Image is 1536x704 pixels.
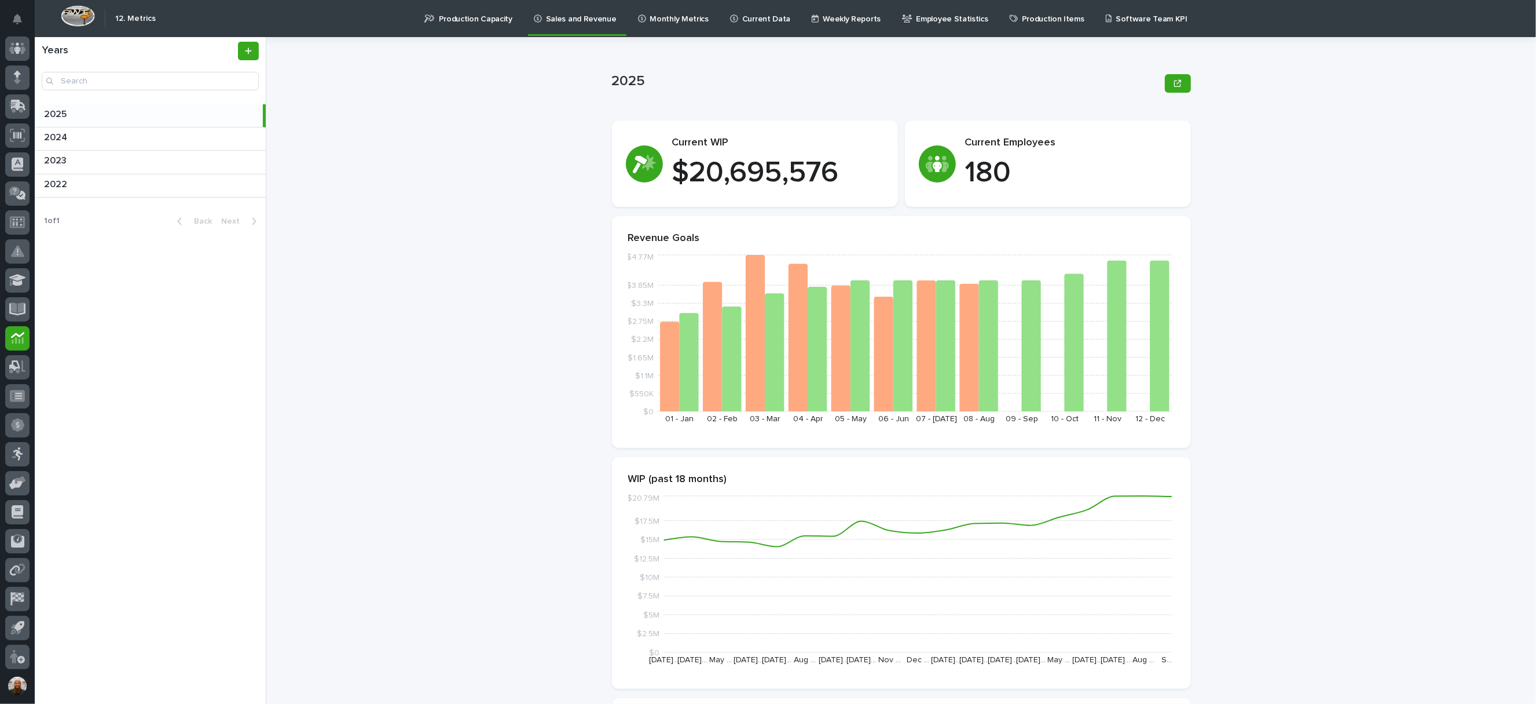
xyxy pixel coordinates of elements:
[634,517,659,525] tspan: $17.5M
[628,473,1175,486] p: WIP (past 18 months)
[965,137,1177,149] p: Current Employees
[44,130,69,143] p: 2024
[1161,656,1172,664] text: S…
[5,674,30,698] button: users-avatar
[906,656,929,664] text: Dec …
[709,656,731,664] text: May …
[637,592,659,600] tspan: $7.5M
[44,177,69,190] p: 2022
[631,300,654,308] tspan: $3.3M
[35,151,266,174] a: 20232023
[627,318,654,326] tspan: $2.75M
[1101,656,1130,664] text: [DATE]…
[636,630,659,638] tspan: $2.5M
[626,253,654,261] tspan: $4.77M
[631,335,654,344] tspan: $2.2M
[628,353,654,362] tspan: $1.65M
[648,649,659,657] tspan: $0
[35,127,266,151] a: 20242024
[794,656,816,664] text: Aug …
[988,656,1017,664] text: [DATE]…
[628,232,1175,245] p: Revenue Goals
[14,14,30,32] div: Notifications
[649,656,679,664] text: [DATE]…
[750,415,780,423] text: 03 - Mar
[168,216,217,227] button: Back
[643,408,654,416] tspan: $0
[1072,656,1102,664] text: [DATE]…
[187,217,212,225] span: Back
[635,371,654,380] tspan: $1.1M
[629,389,654,397] tspan: $550K
[1135,415,1165,423] text: 12 - Dec
[1006,415,1038,423] text: 09 - Sep
[1132,656,1154,664] text: Aug …
[44,107,69,120] p: 2025
[5,7,30,31] button: Notifications
[1016,656,1045,664] text: [DATE]…
[665,415,694,423] text: 01 - Jan
[1047,656,1070,664] text: May …
[44,153,69,166] p: 2023
[643,611,659,619] tspan: $5M
[633,555,659,563] tspan: $12.5M
[878,415,909,423] text: 06 - Jun
[672,156,884,191] p: $ 20,695,576
[672,137,884,149] p: Current WIP
[35,207,69,235] p: 1 of 1
[217,216,266,227] button: Next
[835,415,867,423] text: 05 - May
[846,656,876,664] text: [DATE]…
[734,656,763,664] text: [DATE]…
[42,45,236,57] h1: Years
[916,415,957,423] text: 07 - [DATE]
[626,494,659,502] tspan: $20.79M
[963,415,995,423] text: 08 - Aug
[612,73,1161,90] p: 2025
[42,72,259,90] input: Search
[640,536,659,544] tspan: $15M
[1094,415,1121,423] text: 11 - Nov
[639,574,659,582] tspan: $10M
[931,656,961,664] text: [DATE]…
[793,415,823,423] text: 04 - Apr
[1051,415,1079,423] text: 10 - Oct
[762,656,791,664] text: [DATE]…
[878,656,901,664] text: Nov …
[959,656,989,664] text: [DATE]…
[707,415,738,423] text: 02 - Feb
[818,656,848,664] text: [DATE]…
[35,104,266,127] a: 20252025
[115,14,156,24] h2: 12. Metrics
[626,282,654,290] tspan: $3.85M
[221,217,247,225] span: Next
[677,656,707,664] text: [DATE]…
[965,156,1177,191] p: 180
[35,174,266,198] a: 20222022
[61,5,95,27] img: Workspace Logo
